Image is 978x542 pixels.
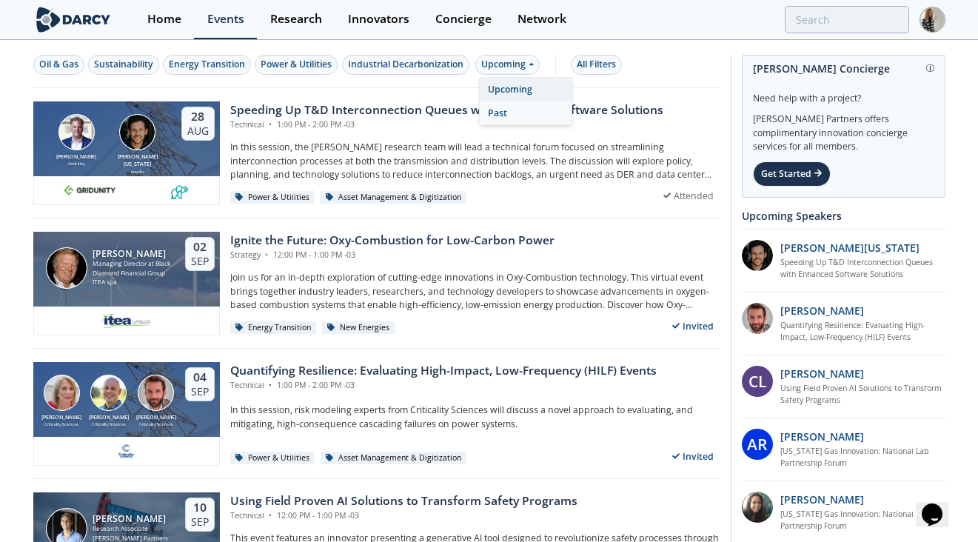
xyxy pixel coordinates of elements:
div: Speeding Up T&D Interconnection Queues with Enhanced Software Solutions [230,101,663,119]
a: [US_STATE] Gas Innovation: National Lab Partnership Forum [780,509,945,532]
div: [PERSON_NAME] [133,414,180,422]
div: Research Associate [93,524,168,534]
div: [PERSON_NAME] [93,249,172,259]
div: Aug [187,124,209,138]
img: 336b6de1-6040-4323-9c13-5718d9811639 [170,181,189,199]
div: GridUnity [53,161,99,167]
div: Criticality Sciences [85,421,133,427]
span: • [267,119,275,130]
div: Upcoming [480,78,572,101]
div: Sep [191,385,209,398]
div: Quantifying Resilience: Evaluating High-Impact, Low-Frequency (HILF) Events [230,362,657,380]
img: Ben Ruddell [90,375,127,411]
div: [PERSON_NAME] Concierge [753,56,934,81]
img: Susan Ginsburg [44,375,80,411]
div: Network [518,13,566,25]
img: logo-wide.svg [33,7,114,33]
a: Susan Ginsburg [PERSON_NAME] Criticality Sciences Ben Ruddell [PERSON_NAME] Criticality Sciences ... [33,362,720,466]
div: Past [480,101,572,125]
div: Technical 1:00 PM - 2:00 PM -03 [230,380,657,392]
div: Get Started [753,161,831,187]
a: Brian Fitzsimons [PERSON_NAME] GridUnity Luigi Montana [PERSON_NAME][US_STATE] envelio 28 Aug Spe... [33,101,720,205]
button: All Filters [571,55,622,75]
img: Profile [920,7,945,33]
img: Brian Fitzsimons [58,114,95,150]
img: Patrick Imeson [46,247,87,289]
div: Oil & Gas [39,58,78,71]
div: Innovators [348,13,409,25]
div: Energy Transition [230,321,317,335]
a: Using Field Proven AI Solutions to Transform Safety Programs [780,383,945,406]
div: 28 [187,110,209,124]
p: Join us for an in-depth exploration of cutting-edge innovations in Oxy-Combustion technology. Thi... [230,271,720,312]
div: Power & Utilities [230,191,315,204]
div: Industrial Decarbonization [348,58,463,71]
a: Speeding Up T&D Interconnection Queues with Enhanced Software Solutions [780,257,945,281]
div: AR [742,429,773,460]
input: Advanced Search [785,6,909,33]
button: Industrial Decarbonization [342,55,469,75]
div: Sustainability [94,58,153,71]
div: Sep [191,515,209,529]
div: Managing Director at Black Diamond Financial Group [93,259,172,278]
div: 04 [191,370,209,385]
img: Ross Dakin [138,375,174,411]
div: Attended [657,187,720,205]
p: In this session, the [PERSON_NAME] research team will lead a technical forum focused on streamlin... [230,141,720,181]
span: • [263,250,271,260]
img: 10e008b0-193f-493d-a134-a0520e334597 [64,181,115,199]
p: [PERSON_NAME] [780,429,864,444]
div: 02 [191,240,209,255]
a: Quantifying Resilience: Evaluating High-Impact, Low-Frequency (HILF) Events [780,320,945,344]
div: Criticality Sciences [133,421,180,427]
div: Strategy 12:00 PM - 1:00 PM -03 [230,250,555,261]
span: • [267,380,275,390]
img: 1b183925-147f-4a47-82c9-16eeeed5003c [742,240,773,271]
div: envelio [115,169,161,175]
div: Technical 12:00 PM - 1:00 PM -03 [230,510,577,522]
img: Luigi Montana [119,114,155,150]
div: CL [742,366,773,397]
div: 10 [191,501,209,515]
img: P3oGsdP3T1ZY1PVH95Iw [742,492,773,523]
div: Energy Transition [169,58,245,71]
div: Criticality Sciences [38,421,86,427]
div: Power & Utilities [230,452,315,465]
div: Upcoming [475,55,540,75]
div: Power & Utilities [261,58,332,71]
img: 90f9c750-37bc-4a35-8c39-e7b0554cf0e9 [742,303,773,334]
div: Asset Management & Digitization [321,452,467,465]
img: information.svg [926,64,934,73]
div: Invited [666,317,720,335]
div: Events [207,13,244,25]
img: f59c13b7-8146-4c0f-b540-69d0cf6e4c34 [117,442,135,460]
img: e2203200-5b7a-4eed-a60e-128142053302 [101,312,153,329]
div: Upcoming Speakers [742,203,945,229]
div: Using Field Proven AI Solutions to Transform Safety Programs [230,492,577,510]
div: Sep [191,255,209,268]
div: Concierge [435,13,492,25]
div: [PERSON_NAME] [93,514,168,524]
button: Oil & Gas [33,55,84,75]
div: Research [270,13,322,25]
a: [US_STATE] Gas Innovation: National Lab Partnership Forum [780,446,945,469]
div: Invited [666,447,720,466]
p: In this session, risk modeling experts from Criticality Sciences will discuss a novel approach to... [230,404,720,431]
div: [PERSON_NAME] [38,414,86,422]
div: Asset Management & Digitization [321,191,467,204]
a: Patrick Imeson [PERSON_NAME] Managing Director at Black Diamond Financial Group ITEA spa 02 Sep I... [33,232,720,335]
div: [PERSON_NAME] Partners offers complimentary innovation concierge services for all members. [753,105,934,154]
button: Sustainability [88,55,159,75]
div: New Energies [322,321,395,335]
div: [PERSON_NAME][US_STATE] [115,153,161,169]
button: Power & Utilities [255,55,338,75]
div: Ignite the Future: Oxy-Combustion for Low-Carbon Power [230,232,555,250]
span: • [267,510,275,521]
button: Energy Transition [163,55,251,75]
p: [PERSON_NAME] [780,492,864,507]
div: Need help with a project? [753,81,934,105]
div: Home [147,13,181,25]
p: [PERSON_NAME] [780,366,864,381]
div: Technical 1:00 PM - 2:00 PM -03 [230,119,663,131]
p: [PERSON_NAME][US_STATE] [780,240,920,255]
